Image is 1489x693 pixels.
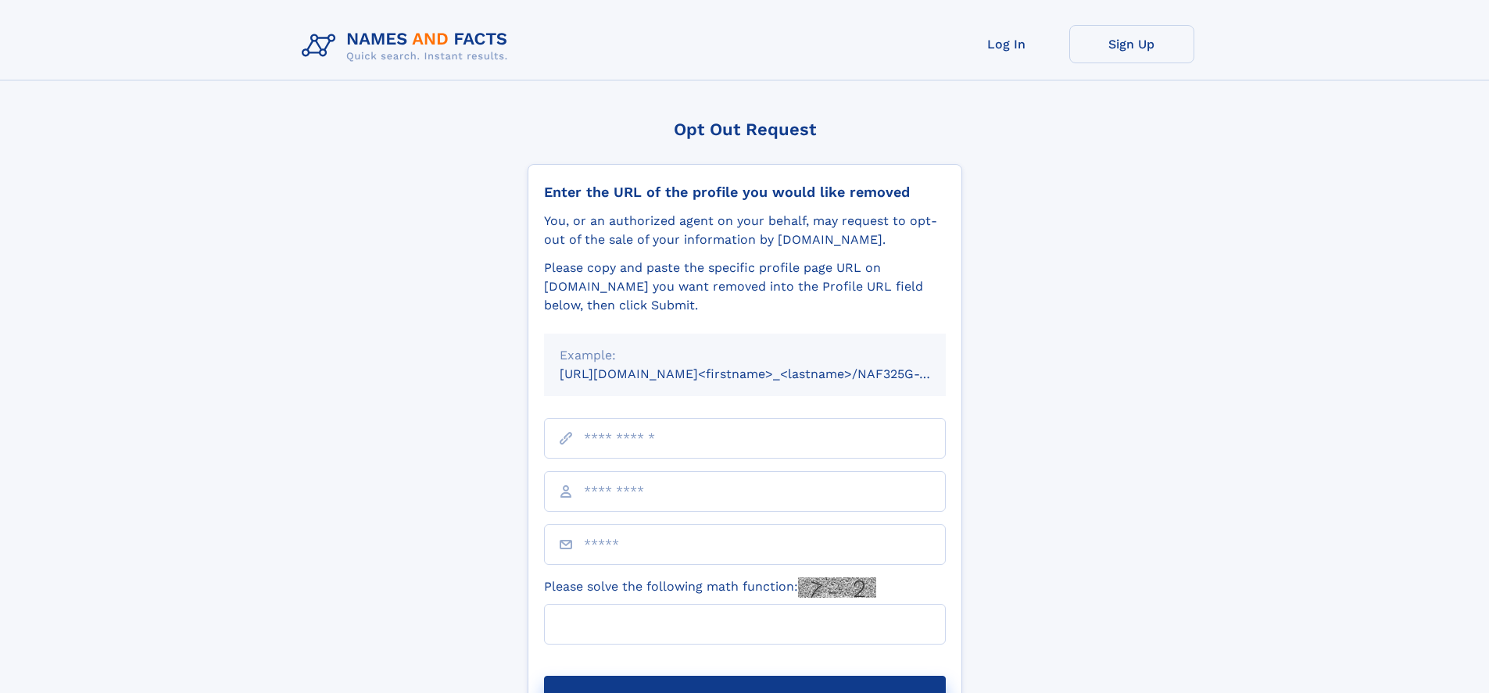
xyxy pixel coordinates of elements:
[560,346,930,365] div: Example:
[544,577,876,598] label: Please solve the following math function:
[544,184,946,201] div: Enter the URL of the profile you would like removed
[295,25,521,67] img: Logo Names and Facts
[544,259,946,315] div: Please copy and paste the specific profile page URL on [DOMAIN_NAME] you want removed into the Pr...
[544,212,946,249] div: You, or an authorized agent on your behalf, may request to opt-out of the sale of your informatio...
[1069,25,1194,63] a: Sign Up
[528,120,962,139] div: Opt Out Request
[944,25,1069,63] a: Log In
[560,366,975,381] small: [URL][DOMAIN_NAME]<firstname>_<lastname>/NAF325G-xxxxxxxx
